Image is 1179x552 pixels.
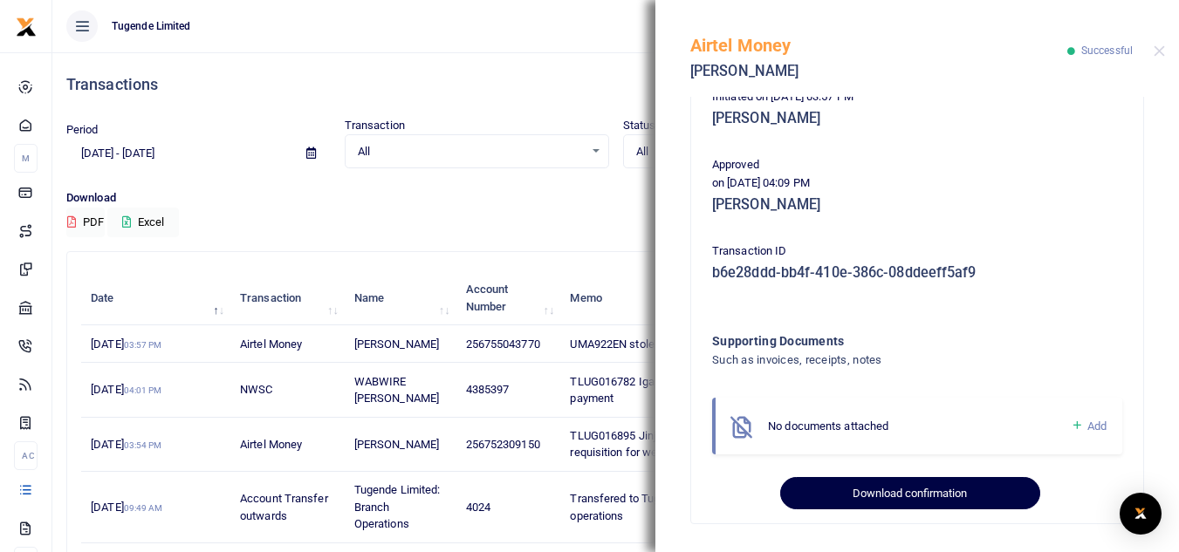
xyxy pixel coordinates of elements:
h5: Airtel Money [690,35,1067,56]
label: Transaction [345,117,405,134]
a: logo-small logo-large logo-large [16,19,37,32]
span: 4024 [466,501,490,514]
span: [DATE] [91,501,162,514]
span: WABWIRE [PERSON_NAME] [354,375,439,405]
label: Period [66,121,99,139]
span: [DATE] [91,337,161,351]
span: Airtel Money [240,337,302,351]
button: Close [1154,45,1165,57]
h4: Transactions [66,75,1165,94]
span: Tugende Limited [105,18,198,34]
span: Airtel Money [240,438,302,451]
small: 03:57 PM [124,340,162,350]
span: UMA922EN stolen bike recovery [570,337,730,351]
span: 256752309150 [466,438,540,451]
span: Transfered to Tugende Branch operations [570,492,723,522]
span: TLUG016895 Jinja branch requisition for week ending [DATE] [570,429,741,460]
span: NWSC [240,383,272,396]
span: Account Transfer outwards [240,492,328,522]
span: [PERSON_NAME] [354,337,439,351]
span: Successful [1081,44,1133,57]
th: Name: activate to sort column ascending [345,271,456,325]
button: PDF [66,208,105,237]
span: 256755043770 [466,337,540,351]
span: No documents attached [768,419,888,433]
small: 03:54 PM [124,440,162,450]
p: Approved [712,156,1122,174]
button: Download confirmation [780,477,1039,510]
label: Status [623,117,656,134]
div: Open Intercom Messenger [1120,493,1162,535]
th: Date: activate to sort column descending [81,271,230,325]
span: [DATE] [91,383,161,396]
span: Tugende Limited: Branch Operations [354,483,441,530]
img: logo-small [16,17,37,37]
th: Memo: activate to sort column ascending [560,271,761,325]
li: M [14,144,38,173]
h4: Such as invoices, receipts, notes [712,351,1052,370]
small: 09:49 AM [124,503,163,513]
h5: [PERSON_NAME] [712,110,1122,127]
h5: b6e28ddd-bb4f-410e-386c-08ddeeff5af9 [712,264,1122,282]
span: [PERSON_NAME] [354,438,439,451]
h5: [PERSON_NAME] [712,196,1122,214]
h4: Supporting Documents [712,331,1052,351]
span: TLUG016782 Iganga NWSC water payment [570,375,739,405]
p: Download [66,189,1165,208]
span: All [358,143,584,160]
input: select period [66,139,292,168]
span: 4385397 [466,383,510,396]
a: Add [1071,416,1107,436]
span: Add [1087,419,1107,433]
h5: [PERSON_NAME] [690,63,1067,80]
p: Initiated on [DATE] 03:57 PM [712,88,1122,106]
th: Transaction: activate to sort column ascending [230,271,345,325]
p: on [DATE] 04:09 PM [712,174,1122,193]
small: 04:01 PM [124,385,162,395]
li: Ac [14,441,38,470]
th: Account Number: activate to sort column ascending [456,271,560,325]
button: Excel [107,208,179,237]
span: [DATE] [91,438,161,451]
p: Transaction ID [712,242,1122,261]
span: All [636,143,862,160]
